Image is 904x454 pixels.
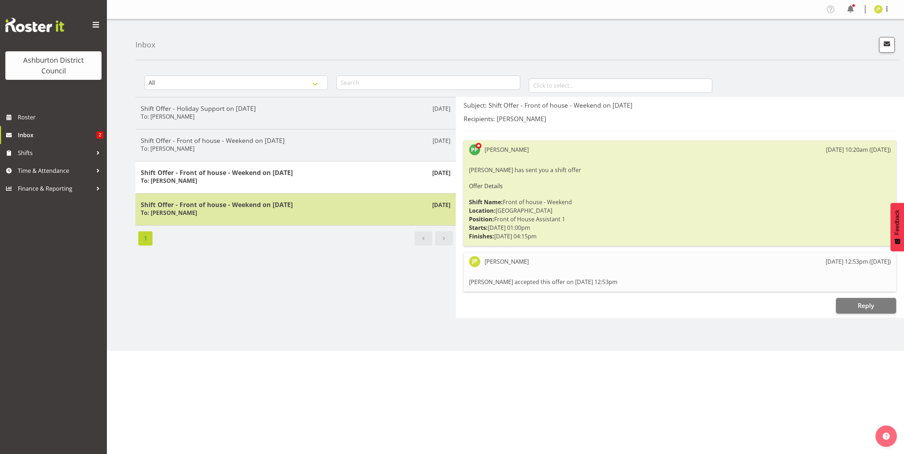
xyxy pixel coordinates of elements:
div: Ashburton District Council [12,55,94,76]
input: Search [336,76,520,90]
img: Rosterit website logo [5,18,64,32]
div: [PERSON_NAME] accepted this offer on [DATE] 12:53pm [469,276,891,288]
h6: To: [PERSON_NAME] [141,209,197,216]
img: polly-price11030.jpg [469,144,480,155]
strong: Position: [469,215,494,223]
h6: To: [PERSON_NAME] [141,113,195,120]
div: [DATE] 10:20am ([DATE]) [826,145,891,154]
h5: Subject: Shift Offer - Front of house - Weekend on [DATE] [464,101,896,109]
span: Reply [858,301,874,310]
strong: Finishes: [469,232,494,240]
img: help-xxl-2.png [883,433,890,440]
button: Reply [836,298,896,314]
h6: Offer Details [469,183,891,189]
span: Feedback [894,210,900,235]
strong: Shift Name: [469,198,503,206]
h6: To: [PERSON_NAME] [141,145,195,152]
span: Inbox [18,130,97,140]
h5: Shift Offer - Front of house - Weekend on [DATE] [141,169,450,176]
strong: Location: [469,207,496,215]
input: Click to select... [529,78,712,93]
div: [PERSON_NAME] [485,257,529,266]
span: Time & Attendance [18,165,93,176]
p: [DATE] [432,169,450,177]
a: Previous page [414,231,432,246]
span: Roster [18,112,103,123]
p: [DATE] [432,201,450,209]
a: Next page [435,231,453,246]
div: [PERSON_NAME] [485,145,529,154]
img: jacqueline-paterson11031.jpg [469,256,480,267]
h6: To: [PERSON_NAME] [141,177,197,184]
p: [DATE] [433,104,450,113]
span: Shifts [18,148,93,158]
h5: Shift Offer - Front of house - Weekend on [DATE] [141,136,450,144]
img: jacqueline-paterson11031.jpg [874,5,883,14]
strong: Starts: [469,224,488,232]
h4: Inbox [135,41,155,49]
div: [PERSON_NAME] has sent you a shift offer Front of house - Weekend [GEOGRAPHIC_DATA] Front of Hous... [469,164,891,242]
h5: Recipients: [PERSON_NAME] [464,115,896,123]
span: 2 [97,131,103,139]
p: [DATE] [433,136,450,145]
button: Feedback - Show survey [890,203,904,251]
span: Finance & Reporting [18,183,93,194]
h5: Shift Offer - Front of house - Weekend on [DATE] [141,201,450,208]
h5: Shift Offer - Holiday Support on [DATE] [141,104,450,112]
div: [DATE] 12:53pm ([DATE]) [826,257,891,266]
